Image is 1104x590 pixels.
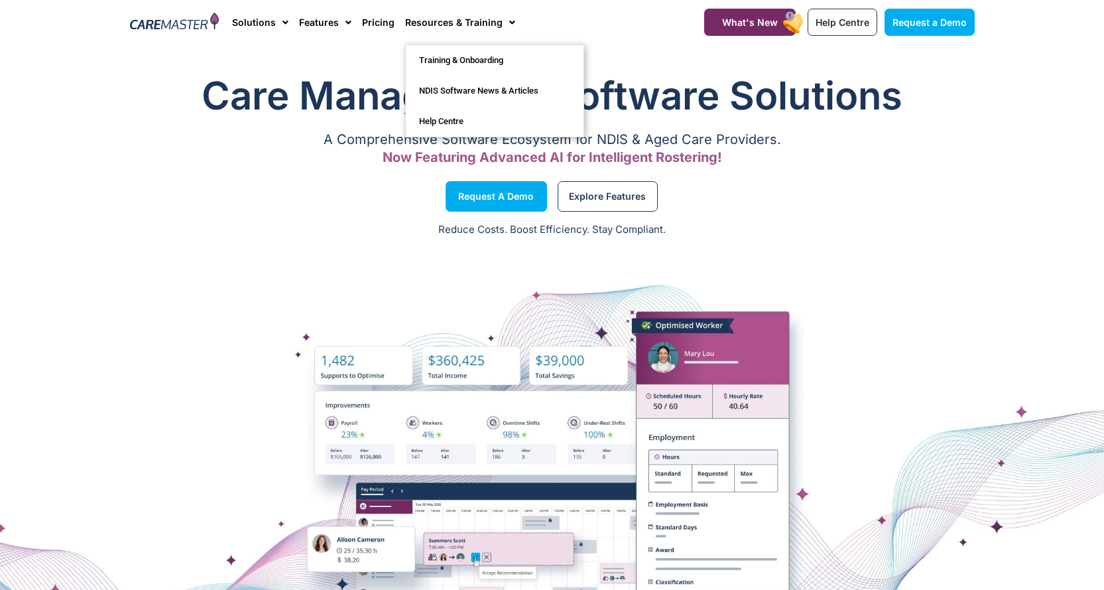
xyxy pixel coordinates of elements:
a: Request a Demo [446,181,547,212]
span: What's New [722,17,778,28]
span: Request a Demo [458,193,534,200]
a: NDIS Software News & Articles [406,76,583,106]
a: Training & Onboarding [406,45,583,76]
ul: Resources & Training [405,44,584,137]
span: Now Featuring Advanced AI for Intelligent Rostering! [383,149,722,165]
span: Explore Features [569,193,646,200]
span: Request a Demo [892,17,967,28]
a: What's New [704,9,796,36]
a: Explore Features [558,181,658,212]
p: A Comprehensive Software Ecosystem for NDIS & Aged Care Providers. [130,135,975,144]
span: Help Centre [816,17,869,28]
p: Reduce Costs. Boost Efficiency. Stay Compliant. [8,222,1096,238]
a: Request a Demo [885,9,975,36]
img: CareMaster Logo [130,13,219,33]
a: Help Centre [406,106,583,137]
h1: Care Management Software Solutions [130,69,975,122]
a: Help Centre [808,9,877,36]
